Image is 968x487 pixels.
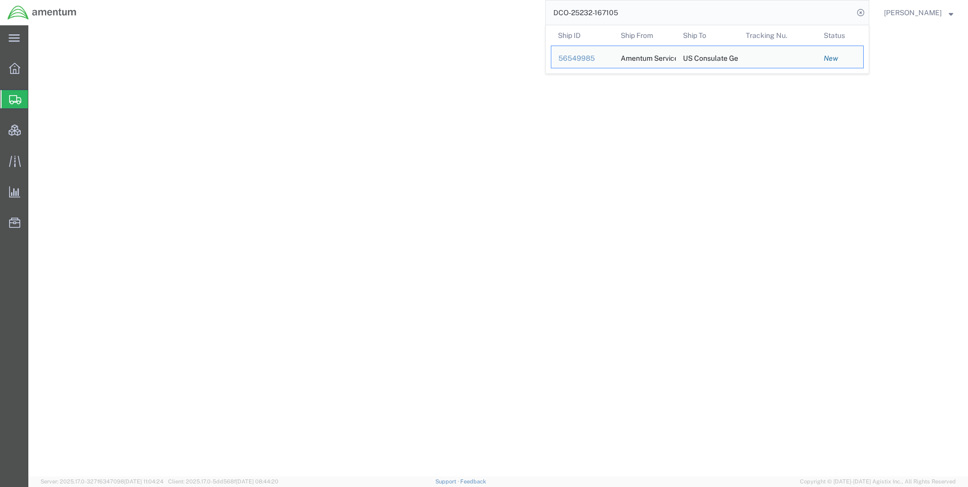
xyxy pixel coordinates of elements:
span: Client: 2025.17.0-5dd568f [168,478,278,484]
th: Tracking Nu. [739,25,817,46]
div: New [824,53,856,64]
th: Ship To [676,25,739,46]
span: Ray Cheatteam [884,7,942,18]
div: US Consulate General [683,46,732,68]
th: Status [817,25,864,46]
div: 56549985 [558,53,607,64]
iframe: FS Legacy Container [28,25,968,476]
table: Search Results [551,25,869,73]
span: [DATE] 08:44:20 [236,478,278,484]
span: Server: 2025.17.0-327f6347098 [41,478,164,484]
div: Amentum Services, Inc. [621,46,669,68]
span: [DATE] 11:04:24 [124,478,164,484]
th: Ship From [614,25,676,46]
span: Copyright © [DATE]-[DATE] Agistix Inc., All Rights Reserved [800,477,956,486]
button: [PERSON_NAME] [883,7,954,19]
a: Support [435,478,461,484]
th: Ship ID [551,25,614,46]
a: Feedback [460,478,486,484]
input: Search for shipment number, reference number [546,1,854,25]
img: logo [7,5,77,20]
